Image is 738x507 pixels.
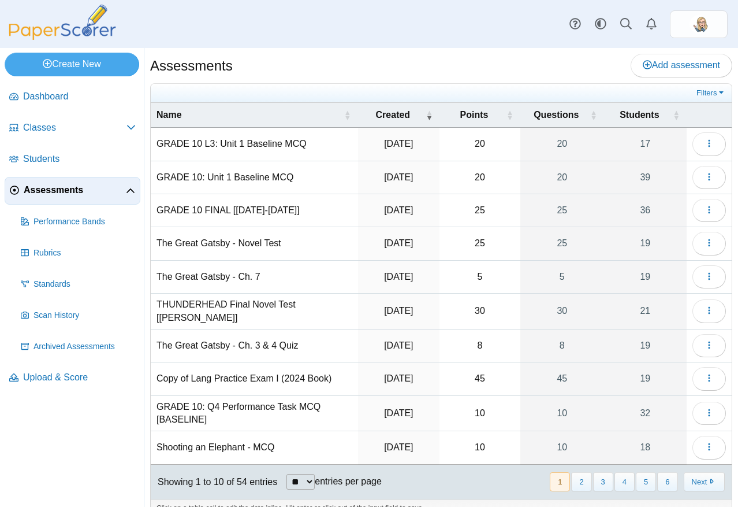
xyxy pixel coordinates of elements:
[439,161,520,194] td: 20
[23,121,126,134] span: Classes
[5,32,120,42] a: PaperScorer
[520,161,604,194] a: 20
[151,194,358,227] td: GRADE 10 FINAL [[DATE]-[DATE]]
[16,208,140,236] a: Performance Bands
[439,227,520,260] td: 25
[16,302,140,330] a: Scan History
[460,110,489,120] span: Points
[16,271,140,298] a: Standards
[657,472,677,491] button: 6
[24,184,126,197] span: Assessments
[151,261,358,294] td: The Great Gatsby - Ch. 7
[639,12,664,37] a: Alerts
[571,472,591,491] button: 2
[604,294,687,329] a: 21
[33,247,136,259] span: Rubrics
[689,15,708,34] img: ps.zKYLFpFWctilUouI
[23,90,136,103] span: Dashboard
[604,330,687,362] a: 19
[151,465,277,499] div: Showing 1 to 10 of 54 entries
[151,294,358,330] td: THUNDERHEAD Final Novel Test [[PERSON_NAME]]
[151,227,358,260] td: The Great Gatsby - Novel Test
[16,333,140,361] a: Archived Assessments
[376,110,411,120] span: Created
[5,177,140,205] a: Assessments
[520,227,604,260] a: 25
[643,60,720,70] span: Add assessment
[5,146,140,173] a: Students
[520,261,604,293] a: 5
[439,261,520,294] td: 5
[520,330,604,362] a: 8
[670,10,728,38] a: ps.zKYLFpFWctilUouI
[439,431,520,464] td: 10
[384,341,413,350] time: May 22, 2025 at 10:14 AM
[520,194,604,227] a: 25
[439,396,520,432] td: 10
[604,431,687,464] a: 18
[614,472,635,491] button: 4
[520,128,604,160] a: 20
[631,54,732,77] a: Add assessment
[439,362,520,395] td: 45
[5,83,140,111] a: Dashboard
[520,362,604,395] a: 45
[5,5,120,40] img: PaperScorer
[550,472,570,491] button: 1
[5,114,140,142] a: Classes
[315,476,382,486] label: entries per page
[636,472,656,491] button: 5
[16,239,140,267] a: Rubrics
[384,272,413,282] time: May 27, 2025 at 12:51 PM
[620,110,659,120] span: Students
[33,216,136,228] span: Performance Bands
[590,103,597,127] span: Questions : Activate to sort
[33,310,136,321] span: Scan History
[384,306,413,316] time: May 27, 2025 at 11:39 AM
[534,110,579,120] span: Questions
[33,341,136,353] span: Archived Assessments
[689,15,708,34] span: Emily Wasley
[549,472,725,491] nav: pagination
[604,128,687,160] a: 17
[151,330,358,362] td: The Great Gatsby - Ch. 3 & 4 Quiz
[384,238,413,248] time: Jun 2, 2025 at 12:59 PM
[604,194,687,227] a: 36
[439,194,520,227] td: 25
[5,53,139,76] a: Create New
[604,161,687,194] a: 39
[593,472,613,491] button: 3
[5,364,140,392] a: Upload & Score
[384,139,413,149] time: Sep 2, 2025 at 10:07 AM
[604,396,687,431] a: 32
[520,396,604,431] a: 10
[684,472,725,491] button: Next
[344,103,351,127] span: Name : Activate to sort
[23,371,136,384] span: Upload & Score
[604,362,687,395] a: 19
[384,442,413,452] time: Apr 2, 2025 at 8:10 AM
[604,227,687,260] a: 19
[694,87,729,99] a: Filters
[384,205,413,215] time: Jun 3, 2025 at 1:19 PM
[426,103,433,127] span: Created : Activate to remove sorting
[439,128,520,161] td: 20
[151,396,358,432] td: GRADE 10: Q4 Performance Task MCQ [BASELINE]
[384,172,413,182] time: Sep 2, 2025 at 8:17 AM
[33,279,136,290] span: Standards
[604,261,687,293] a: 19
[156,110,182,120] span: Name
[23,153,136,165] span: Students
[150,56,233,76] h1: Assessments
[151,431,358,464] td: Shooting an Elephant - MCQ
[520,294,604,329] a: 30
[151,128,358,161] td: GRADE 10 L3: Unit 1 Baseline MCQ
[506,103,513,127] span: Points : Activate to sort
[520,431,604,464] a: 10
[384,373,413,383] time: Apr 22, 2025 at 1:31 PM
[151,161,358,194] td: GRADE 10: Unit 1 Baseline MCQ
[151,362,358,395] td: Copy of Lang Practice Exam I (2024 Book)
[439,294,520,330] td: 30
[384,408,413,418] time: Apr 21, 2025 at 11:01 AM
[439,330,520,362] td: 8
